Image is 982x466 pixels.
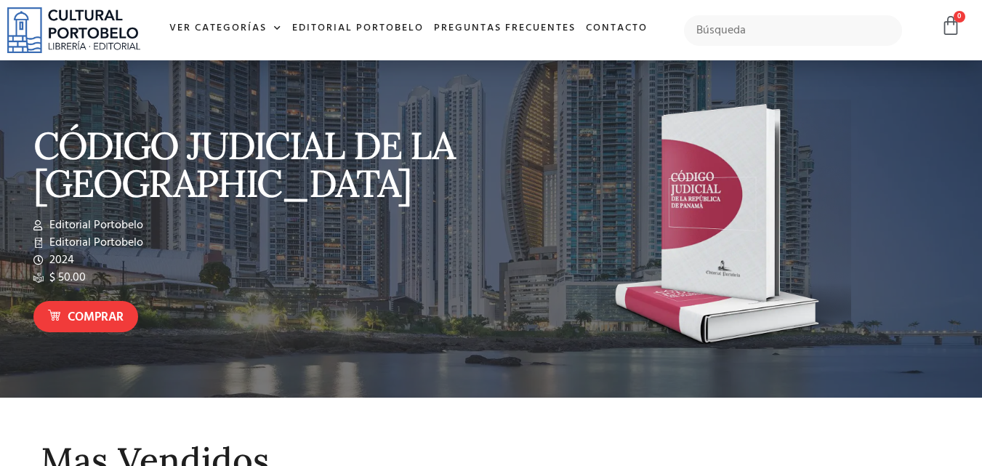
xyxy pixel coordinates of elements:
[164,13,287,44] a: Ver Categorías
[46,234,143,252] span: Editorial Portobelo
[581,13,653,44] a: Contacto
[46,217,143,234] span: Editorial Portobelo
[287,13,429,44] a: Editorial Portobelo
[46,252,74,269] span: 2024
[46,269,86,286] span: $ 50.00
[429,13,581,44] a: Preguntas frecuentes
[33,301,138,332] a: Comprar
[33,126,484,202] p: CÓDIGO JUDICIAL DE LA [GEOGRAPHIC_DATA]
[684,15,903,46] input: Búsqueda
[941,15,961,36] a: 0
[954,11,965,23] span: 0
[68,308,124,327] span: Comprar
